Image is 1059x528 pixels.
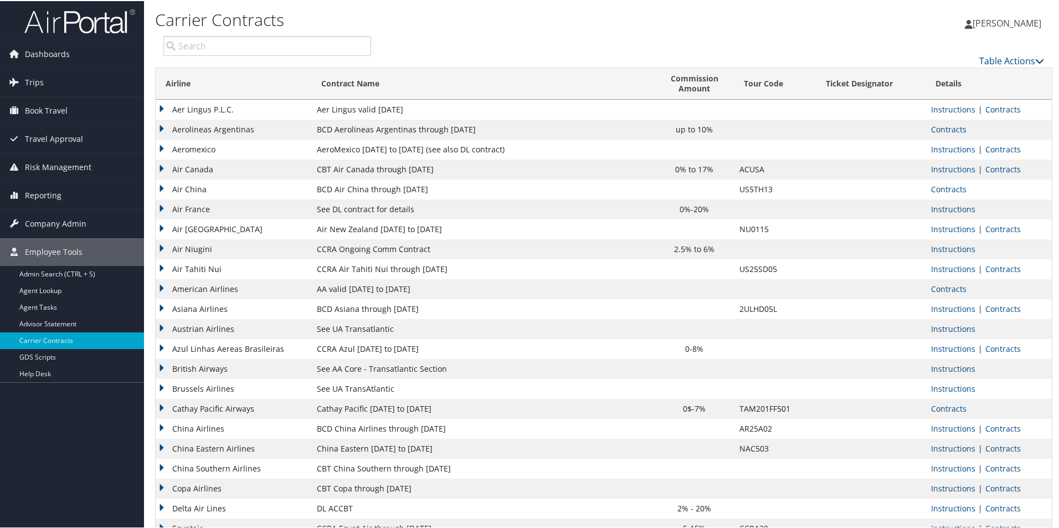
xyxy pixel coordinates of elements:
a: View Contracts [985,263,1021,273]
a: View Contracts [931,283,967,293]
td: China Eastern [DATE] to [DATE] [311,438,655,458]
a: View Contracts [985,103,1021,114]
th: Details: activate to sort column ascending [926,67,1052,99]
a: View Ticketing Instructions [931,143,975,153]
a: View Contracts [985,303,1021,313]
td: Air Tahiti Nui [156,258,311,278]
td: 2.5% to 6% [655,238,734,258]
span: [PERSON_NAME] [973,16,1041,28]
td: BCD Aerolineas Argentinas through [DATE] [311,119,655,139]
td: BCD China Airlines through [DATE] [311,418,655,438]
td: Air [GEOGRAPHIC_DATA] [156,218,311,238]
td: Air New Zealand [DATE] to [DATE] [311,218,655,238]
a: View Contracts [931,183,967,193]
td: DL ACCBT [311,498,655,517]
span: | [975,263,985,273]
td: Austrian Airlines [156,318,311,338]
a: View Contracts [985,462,1021,473]
td: CBT China Southern through [DATE] [311,458,655,478]
td: See UA Transatlantic [311,318,655,338]
td: up to 10% [655,119,734,139]
a: View Ticketing Instructions [931,422,975,433]
a: View Contracts [931,402,967,413]
a: View Contracts [985,223,1021,233]
span: | [975,342,985,353]
td: 0$-7% [655,398,734,418]
td: British Airways [156,358,311,378]
td: ACUSA [734,158,816,178]
span: | [975,442,985,453]
a: View Contracts [985,502,1021,512]
a: View Ticketing Instructions [931,303,975,313]
td: Air China [156,178,311,198]
th: CommissionAmount: activate to sort column ascending [655,67,734,99]
td: TAM201FF501 [734,398,816,418]
td: BCD Asiana through [DATE] [311,298,655,318]
a: View Ticketing Instructions [931,223,975,233]
a: View Ticketing Instructions [931,263,975,273]
td: CCRA Air Tahiti Nui through [DATE] [311,258,655,278]
td: BCD Air China through [DATE] [311,178,655,198]
td: NAC503 [734,438,816,458]
td: See DL contract for details [311,198,655,218]
td: US5TH13 [734,178,816,198]
td: Air France [156,198,311,218]
a: View Contracts [985,143,1021,153]
td: Cathay Pacific Airways [156,398,311,418]
a: View Contracts [985,163,1021,173]
h1: Carrier Contracts [155,7,753,30]
a: View Contracts [985,482,1021,493]
td: 0% to 17% [655,158,734,178]
a: View Ticketing Instructions [931,103,975,114]
td: Air Canada [156,158,311,178]
span: Dashboards [25,39,70,67]
td: China Airlines [156,418,311,438]
a: [PERSON_NAME] [965,6,1052,39]
th: Tour Code: activate to sort column ascending [734,67,816,99]
td: Brussels Airlines [156,378,311,398]
th: Airline: activate to sort column descending [156,67,311,99]
td: Azul Linhas Aereas Brasileiras [156,338,311,358]
td: 2% - 20% [655,498,734,517]
td: Cathay Pacific [DATE] to [DATE] [311,398,655,418]
span: | [975,143,985,153]
span: Book Travel [25,96,68,124]
td: CBT Air Canada through [DATE] [311,158,655,178]
a: View Ticketing Instructions [931,462,975,473]
td: Air Niugini [156,238,311,258]
td: CBT Copa through [DATE] [311,478,655,498]
a: View Ticketing Instructions [931,502,975,512]
td: AeroMexico [DATE] to [DATE] (see also DL contract) [311,139,655,158]
a: View Contracts [985,442,1021,453]
span: | [975,422,985,433]
td: CCRA Ongoing Comm Contract [311,238,655,258]
td: NU0115 [734,218,816,238]
a: View Contracts [931,123,967,134]
a: View Contracts [985,422,1021,433]
td: US25SD05 [734,258,816,278]
span: | [975,303,985,313]
span: | [975,482,985,493]
a: View Ticketing Instructions [931,362,975,373]
td: 0-8% [655,338,734,358]
span: | [975,103,985,114]
td: Asiana Airlines [156,298,311,318]
a: View Ticketing Instructions [931,442,975,453]
td: CCRA Azul [DATE] to [DATE] [311,338,655,358]
td: China Eastern Airlines [156,438,311,458]
a: View Ticketing Instructions [931,203,975,213]
a: View Ticketing Instructions [931,163,975,173]
td: Copa Airlines [156,478,311,498]
td: American Airlines [156,278,311,298]
span: | [975,502,985,512]
img: airportal-logo.png [24,7,135,33]
a: Table Actions [979,54,1044,66]
td: AA valid [DATE] to [DATE] [311,278,655,298]
td: See AA Core - Transatlantic Section [311,358,655,378]
td: Aerolineas Argentinas [156,119,311,139]
th: Contract Name: activate to sort column ascending [311,67,655,99]
td: 0%-20% [655,198,734,218]
span: Risk Management [25,152,91,180]
a: View Ticketing Instructions [931,482,975,493]
span: | [975,223,985,233]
